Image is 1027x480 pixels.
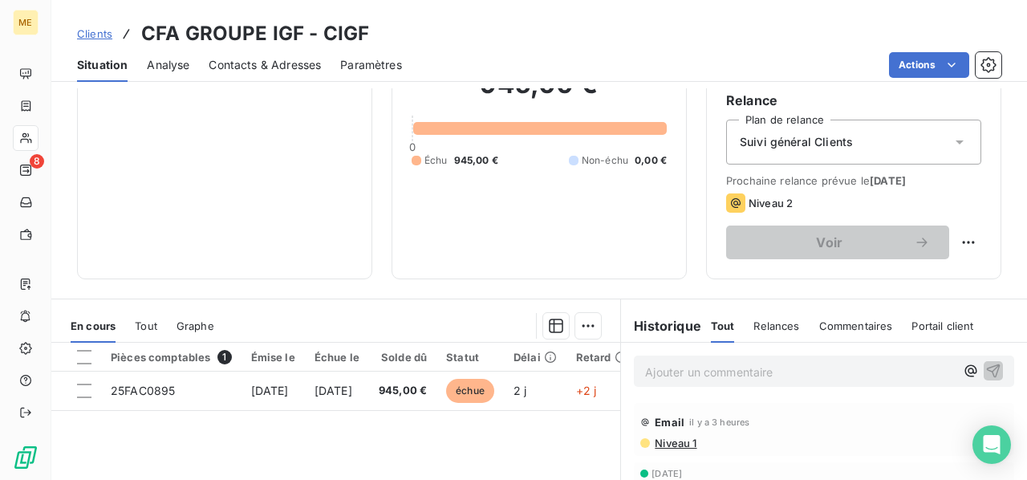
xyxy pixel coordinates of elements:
div: Pièces comptables [111,350,232,364]
div: Délai [513,351,557,364]
span: Commentaires [819,319,893,332]
button: Actions [889,52,969,78]
span: [DATE] [652,469,682,478]
span: Graphe [177,319,214,332]
span: [DATE] [870,174,906,187]
span: 945,00 € [379,383,427,399]
span: Suivi général Clients [740,134,853,150]
h6: Historique [621,316,701,336]
span: 8 [30,154,44,169]
h3: CFA GROUPE IGF - CIGF [141,19,369,48]
span: 0,00 € [635,153,667,168]
span: Niveau 2 [749,197,793,209]
div: Open Intercom Messenger [972,425,1011,464]
span: Clients [77,27,112,40]
span: Portail client [911,319,973,332]
h6: Relance [726,91,981,110]
span: Niveau 1 [653,437,696,449]
span: Relances [753,319,799,332]
span: Échu [424,153,448,168]
span: Tout [135,319,157,332]
h2: 945,00 € [412,68,667,116]
button: Voir [726,226,949,259]
span: échue [446,379,494,403]
div: ME [13,10,39,35]
span: Tout [711,319,735,332]
span: 0 [409,140,416,153]
img: Logo LeanPay [13,445,39,470]
span: En cours [71,319,116,332]
span: Non-échu [582,153,628,168]
div: Statut [446,351,494,364]
span: +2 j [576,384,597,397]
div: Solde dû [379,351,427,364]
span: 2 j [513,384,526,397]
span: Email [655,416,684,429]
span: 945,00 € [454,153,498,168]
div: Émise le [251,351,295,364]
div: Échue le [315,351,359,364]
span: Contacts & Adresses [209,57,321,73]
span: Situation [77,57,128,73]
span: [DATE] [251,384,289,397]
span: [DATE] [315,384,352,397]
div: Retard [576,351,627,364]
span: 1 [217,350,232,364]
span: Paramètres [340,57,402,73]
span: Voir [745,236,914,249]
a: Clients [77,26,112,42]
span: Analyse [147,57,189,73]
span: 25FAC0895 [111,384,175,397]
span: il y a 3 heures [689,417,749,427]
span: Prochaine relance prévue le [726,174,981,187]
